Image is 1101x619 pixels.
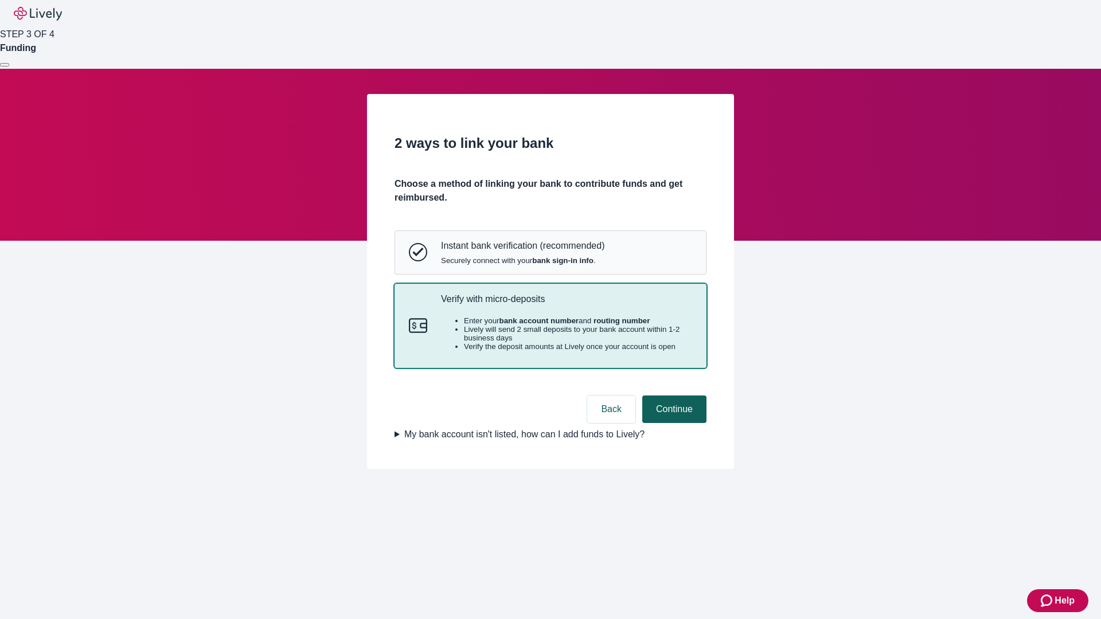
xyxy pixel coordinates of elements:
li: Enter your and [464,316,692,325]
button: Continue [642,395,706,423]
strong: bank sign-in info [532,256,594,265]
li: Verify the deposit amounts at Lively once your account is open [464,342,692,351]
p: Verify with micro-deposits [441,293,692,304]
img: Lively [14,7,62,21]
li: Lively will send 2 small deposits to your bank account within 1-2 business days [464,325,692,342]
svg: Zendesk support icon [1041,594,1055,608]
p: Instant bank verification (recommended) [441,240,604,251]
svg: Micro-deposits [409,316,427,335]
span: Help [1055,594,1075,608]
button: Zendesk support iconHelp [1027,589,1088,612]
summary: My bank account isn't listed, how can I add funds to Lively? [395,428,706,441]
h2: 2 ways to link your bank [395,133,706,154]
strong: routing number [594,316,650,325]
strong: bank account number [499,316,579,325]
h4: Choose a method of linking your bank to contribute funds and get reimbursed. [395,177,706,205]
button: Micro-depositsVerify with micro-depositsEnter yourbank account numberand routing numberLively wil... [395,284,706,368]
span: Securely connect with your . [441,256,604,265]
button: Back [587,395,635,423]
button: Instant bank verificationInstant bank verification (recommended)Securely connect with yourbank si... [395,231,706,273]
svg: Instant bank verification [409,243,427,261]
